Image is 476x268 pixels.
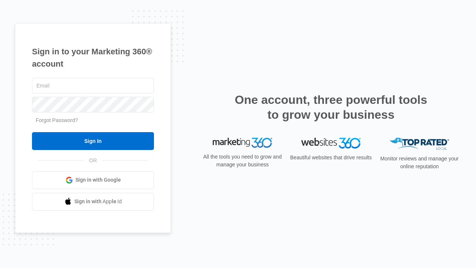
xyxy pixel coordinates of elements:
[32,193,154,211] a: Sign in with Apple Id
[36,117,78,123] a: Forgot Password?
[32,45,154,70] h1: Sign in to your Marketing 360® account
[84,157,102,165] span: OR
[390,138,449,150] img: Top Rated Local
[289,154,373,162] p: Beautiful websites that drive results
[213,138,272,148] img: Marketing 360
[232,92,430,122] h2: One account, three powerful tools to grow your business
[75,176,121,184] span: Sign in with Google
[32,132,154,150] input: Sign In
[32,78,154,93] input: Email
[378,155,461,170] p: Monitor reviews and manage your online reputation
[74,198,122,205] span: Sign in with Apple Id
[301,138,361,149] img: Websites 360
[32,171,154,189] a: Sign in with Google
[201,153,284,169] p: All the tools you need to grow and manage your business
